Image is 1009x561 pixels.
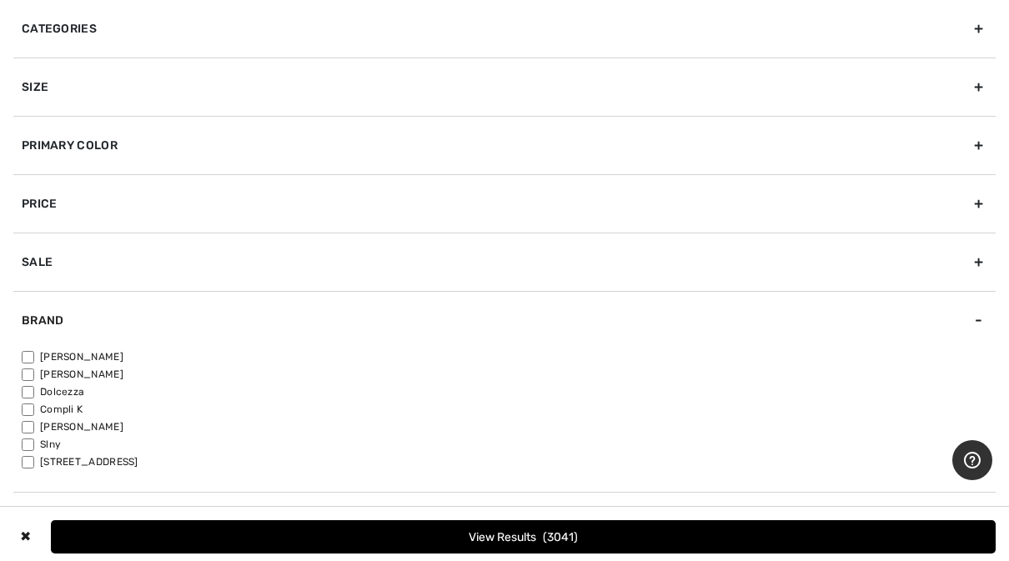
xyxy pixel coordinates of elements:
label: [STREET_ADDRESS] [22,454,996,469]
span: 3041 [543,530,578,544]
label: Dolcezza [22,384,996,399]
div: Primary Color [13,116,996,174]
input: [PERSON_NAME] [22,351,34,363]
input: Slny [22,438,34,451]
label: [PERSON_NAME] [22,367,996,382]
div: Price [13,174,996,233]
label: Compli K [22,402,996,417]
label: [PERSON_NAME] [22,349,996,364]
input: [PERSON_NAME] [22,421,34,433]
div: Size [13,58,996,116]
label: Slny [22,437,996,452]
iframe: Opens a widget where you can find more information [952,440,992,482]
label: [PERSON_NAME] [22,419,996,434]
div: ✖ [13,520,38,553]
input: Compli K [22,403,34,416]
input: [STREET_ADDRESS] [22,456,34,468]
div: Brand [13,291,996,349]
input: [PERSON_NAME] [22,368,34,381]
div: Pattern [13,492,996,550]
div: Sale [13,233,996,291]
button: View Results3041 [51,520,996,553]
input: Dolcezza [22,386,34,398]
